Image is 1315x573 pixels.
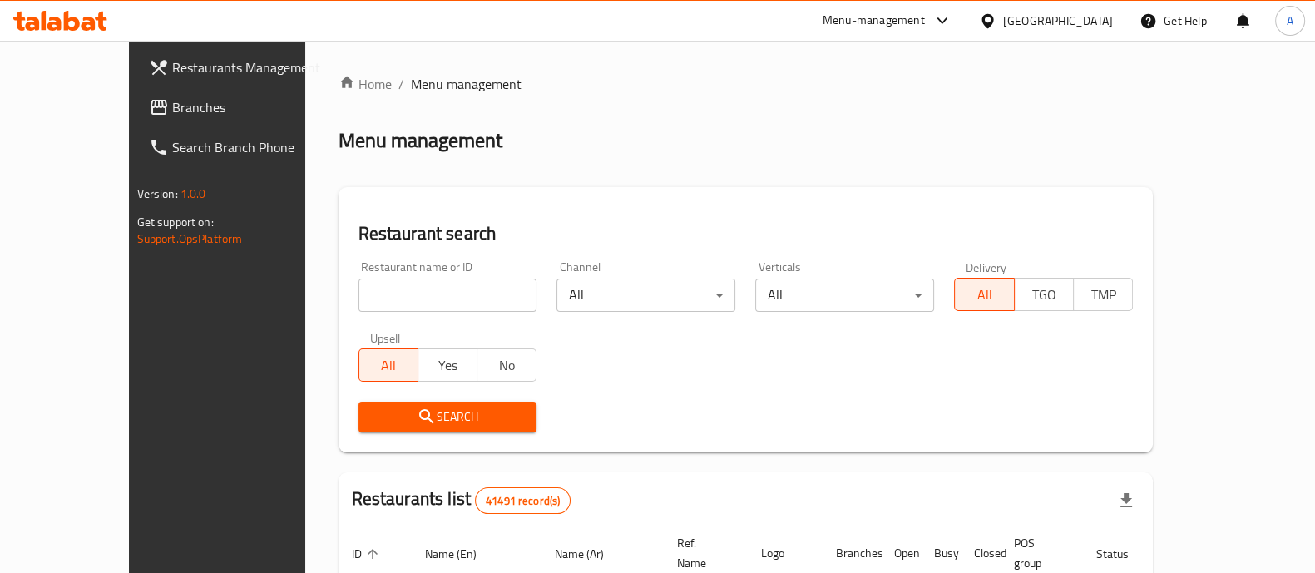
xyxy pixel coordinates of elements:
[962,283,1007,307] span: All
[556,279,735,312] div: All
[339,74,1154,94] nav: breadcrumb
[555,544,625,564] span: Name (Ar)
[137,228,243,249] a: Support.OpsPlatform
[755,279,934,312] div: All
[358,221,1134,246] h2: Restaurant search
[136,47,349,87] a: Restaurants Management
[1096,544,1150,564] span: Status
[172,97,335,117] span: Branches
[425,353,471,378] span: Yes
[136,87,349,127] a: Branches
[411,74,522,94] span: Menu management
[1021,283,1067,307] span: TGO
[358,348,418,382] button: All
[358,279,537,312] input: Search for restaurant name or ID..
[1003,12,1113,30] div: [GEOGRAPHIC_DATA]
[1287,12,1293,30] span: A
[137,211,214,233] span: Get support on:
[677,533,728,573] span: Ref. Name
[172,57,335,77] span: Restaurants Management
[476,493,570,509] span: 41491 record(s)
[823,11,925,31] div: Menu-management
[398,74,404,94] li: /
[136,127,349,167] a: Search Branch Phone
[339,127,502,154] h2: Menu management
[1014,278,1074,311] button: TGO
[477,348,536,382] button: No
[137,183,178,205] span: Version:
[418,348,477,382] button: Yes
[352,487,571,514] h2: Restaurants list
[366,353,412,378] span: All
[339,74,392,94] a: Home
[966,261,1007,273] label: Delivery
[352,544,383,564] span: ID
[358,402,537,432] button: Search
[1106,481,1146,521] div: Export file
[484,353,530,378] span: No
[954,278,1014,311] button: All
[1073,278,1133,311] button: TMP
[372,407,524,427] span: Search
[180,183,206,205] span: 1.0.0
[425,544,498,564] span: Name (En)
[1014,533,1063,573] span: POS group
[370,332,401,343] label: Upsell
[172,137,335,157] span: Search Branch Phone
[1080,283,1126,307] span: TMP
[475,487,571,514] div: Total records count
